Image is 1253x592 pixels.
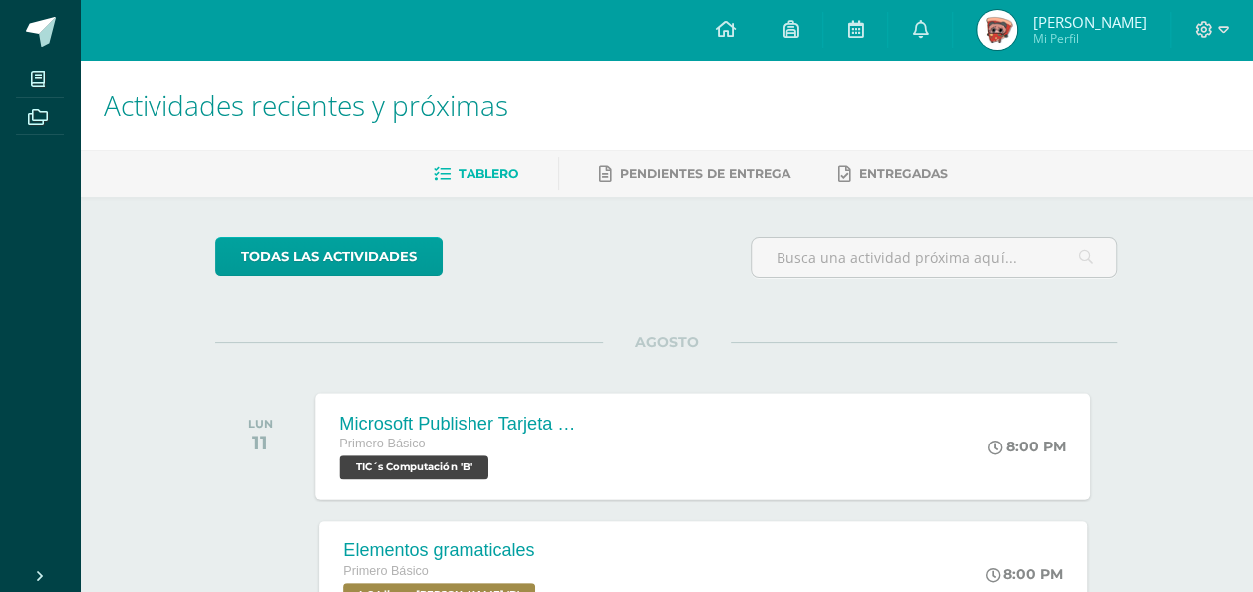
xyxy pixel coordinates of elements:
a: Entregadas [838,158,948,190]
span: TIC´s Computación 'B' [340,455,488,479]
span: Primero Básico [343,564,428,578]
div: 8:00 PM [989,438,1067,455]
span: AGOSTO [603,333,731,351]
a: todas las Actividades [215,237,443,276]
div: 11 [248,431,273,454]
div: Microsoft Publisher Tarjeta de invitación [340,413,581,434]
div: 8:00 PM [986,565,1063,583]
a: Tablero [434,158,518,190]
input: Busca una actividad próxima aquí... [752,238,1116,277]
a: Pendientes de entrega [599,158,790,190]
span: [PERSON_NAME] [1032,12,1146,32]
span: Entregadas [859,166,948,181]
img: 02caa16321c1d8da5b4d8f417cb34a9e.png [977,10,1017,50]
span: Primero Básico [340,437,426,450]
span: Tablero [459,166,518,181]
span: Mi Perfil [1032,30,1146,47]
div: Elementos gramaticales [343,540,540,561]
span: Pendientes de entrega [620,166,790,181]
span: Actividades recientes y próximas [104,86,508,124]
div: LUN [248,417,273,431]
